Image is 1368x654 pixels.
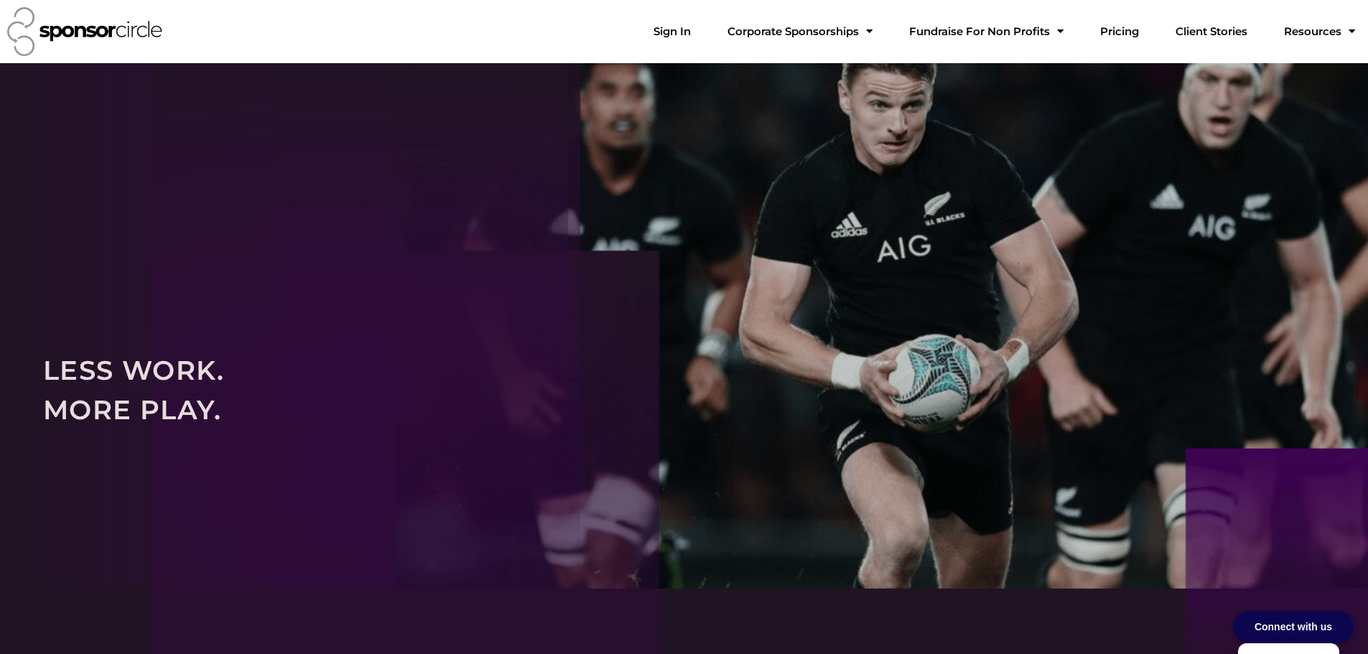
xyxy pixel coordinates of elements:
a: Resources [1272,17,1367,46]
a: Corporate SponsorshipsMenu Toggle [716,17,884,46]
div: Connect with us [1233,611,1354,643]
a: Client Stories [1164,17,1259,46]
a: Sign In [642,17,702,46]
img: Sponsor Circle logo [7,7,162,56]
a: Pricing [1089,17,1150,46]
nav: Menu [642,17,1367,46]
a: Fundraise For Non ProfitsMenu Toggle [898,17,1075,46]
h2: LESS WORK. MORE PLAY. [43,350,1325,430]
